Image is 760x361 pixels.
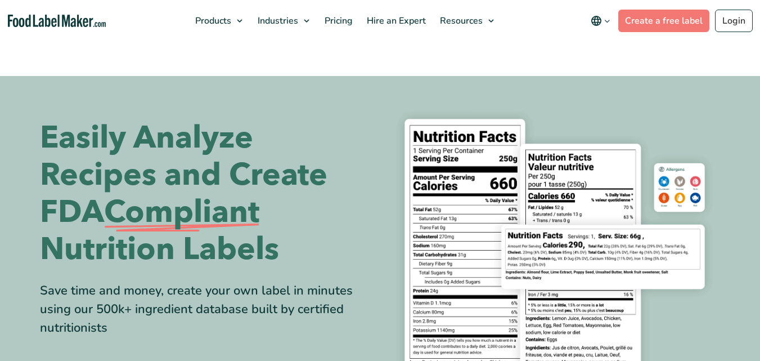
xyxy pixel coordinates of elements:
span: Pricing [321,15,354,27]
span: Compliant [104,194,259,231]
a: Create a free label [618,10,709,32]
span: Hire an Expert [363,15,427,27]
span: Industries [254,15,299,27]
a: Login [715,10,753,32]
div: Save time and money, create your own label in minutes using our 500k+ ingredient database built b... [40,282,372,337]
h1: Easily Analyze Recipes and Create FDA Nutrition Labels [40,119,372,268]
span: Resources [437,15,484,27]
span: Products [192,15,232,27]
